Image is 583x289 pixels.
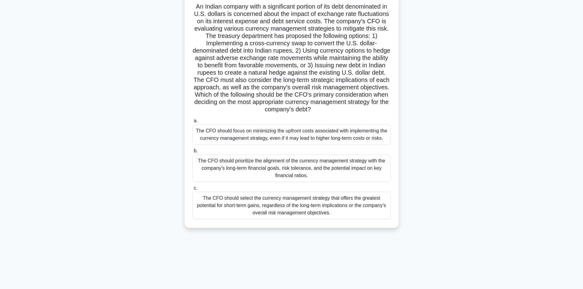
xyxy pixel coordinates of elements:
span: b. [194,148,198,153]
span: a. [194,118,198,123]
div: The CFO should select the currency management strategy that offers the greatest potential for sho... [192,192,391,219]
h5: An Indian company with a significant portion of its debt denominated in U.S. dollars is concerned... [192,3,391,113]
div: The CFO should focus on minimizing the upfront costs associated with implementing the currency ma... [192,124,391,145]
div: The CFO should prioritize the alignment of the currency management strategy with the company's lo... [192,154,391,182]
span: c. [194,185,197,191]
